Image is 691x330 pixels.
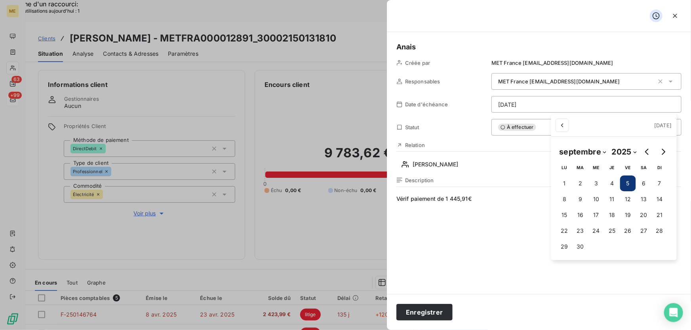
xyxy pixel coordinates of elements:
button: 18 [604,207,620,223]
button: 13 [636,191,652,207]
button: 17 [588,207,604,223]
button: 1 [557,175,573,191]
button: 29 [557,239,573,255]
button: 24 [588,223,604,239]
th: dimanche [652,160,668,175]
button: 30 [573,239,588,255]
button: 6 [636,175,652,191]
th: lundi [557,160,573,175]
button: 2 [573,175,588,191]
button: 8 [557,191,573,207]
button: 4 [604,175,620,191]
button: 12 [620,191,636,207]
span: [DATE] [654,122,672,128]
button: 14 [652,191,668,207]
button: Go to next month [655,144,671,160]
button: 28 [652,223,668,239]
button: 15 [557,207,573,223]
button: 20 [636,207,652,223]
button: 19 [620,207,636,223]
th: mercredi [588,160,604,175]
button: 7 [652,175,668,191]
th: vendredi [620,160,636,175]
button: Go to previous month [639,144,655,160]
button: 22 [557,223,573,239]
button: 5 [620,175,636,191]
button: 3 [588,175,604,191]
button: 16 [573,207,588,223]
th: mardi [573,160,588,175]
button: 21 [652,207,668,223]
button: 10 [588,191,604,207]
th: samedi [636,160,652,175]
button: 27 [636,223,652,239]
button: 9 [573,191,588,207]
button: 26 [620,223,636,239]
button: 25 [604,223,620,239]
button: 23 [573,223,588,239]
button: 11 [604,191,620,207]
th: jeudi [604,160,620,175]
